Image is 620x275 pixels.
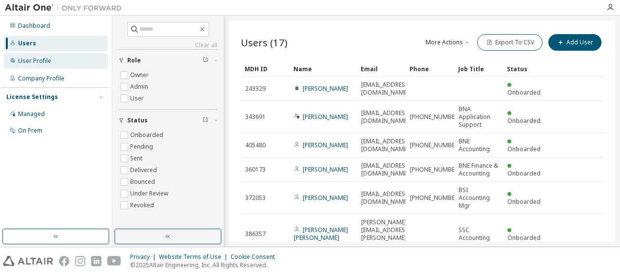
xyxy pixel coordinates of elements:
[130,81,150,93] label: Admin
[245,166,266,174] span: 360173
[18,22,50,30] div: Dashboard
[303,194,348,202] a: [PERSON_NAME]
[361,137,410,153] span: [EMAIL_ADDRESS][DOMAIN_NAME]
[361,162,410,177] span: [EMAIL_ADDRESS][DOMAIN_NAME]
[425,34,471,51] button: More Actions
[303,165,348,174] a: [PERSON_NAME]
[75,256,85,266] img: instagram.svg
[130,129,165,141] label: Onboarded
[127,57,141,64] span: Role
[507,234,541,242] span: Onboarded
[507,117,541,125] span: Onboarded
[410,166,460,174] span: [PHONE_NUMBER]
[245,230,266,238] span: 386357
[5,3,127,13] img: Altair One
[130,176,157,188] label: Bounced
[410,194,460,202] span: [PHONE_NUMBER]
[203,117,209,124] span: Clear filter
[361,61,402,77] div: Email
[245,141,266,149] span: 405480
[3,256,53,266] img: altair_logo.svg
[410,141,460,149] span: [PHONE_NUMBER]
[18,57,51,65] div: User Profile
[231,253,281,261] div: Cookie Consent
[303,113,348,121] a: [PERSON_NAME]
[477,34,542,51] button: Export To CSV
[507,61,548,77] div: Status
[459,137,499,153] span: BNE Accounting
[361,109,410,125] span: [EMAIL_ADDRESS][DOMAIN_NAME]
[18,127,42,135] div: On Prem
[293,61,353,77] div: Name
[130,153,144,164] label: Sent
[303,84,348,93] a: [PERSON_NAME]
[6,93,58,101] div: License Settings
[91,256,101,266] img: linkedin.svg
[409,61,450,77] div: Phone
[245,61,286,77] div: MDH ID
[118,50,217,71] button: Role
[118,41,217,49] a: Clear all
[507,88,541,97] span: Onboarded
[118,110,217,131] button: Status
[507,197,541,206] span: Onboarded
[130,141,155,153] label: Pending
[18,110,45,118] div: Managed
[130,69,151,81] label: Owner
[245,194,266,202] span: 372053
[459,105,499,129] span: BNA Application Support
[130,199,156,211] label: Revoked
[18,75,64,82] div: Company Profile
[303,141,348,149] a: [PERSON_NAME]
[130,164,159,176] label: Delivered
[18,39,36,47] div: Users
[130,253,159,261] div: Privacy
[548,34,601,51] button: Add User
[410,113,460,121] span: [PHONE_NUMBER]
[459,226,499,242] span: SSC Accounting
[59,256,69,266] img: facebook.svg
[361,81,410,97] span: [EMAIL_ADDRESS][DOMAIN_NAME]
[127,117,148,124] span: Status
[130,93,146,104] label: User
[159,253,231,261] div: Website Terms of Use
[245,113,266,121] span: 343691
[507,169,541,177] span: Onboarded
[459,162,499,177] span: BNE Finance & Accounting
[294,226,348,242] a: [PERSON_NAME] [PERSON_NAME]
[459,186,499,210] span: BSI Accounting Mgr
[130,188,170,199] label: Under Review
[241,36,288,49] span: Users (17)
[107,256,121,266] img: youtube.svg
[361,190,410,206] span: [EMAIL_ADDRESS][DOMAIN_NAME]
[458,61,499,77] div: Job Title
[245,85,266,93] span: 243329
[130,261,281,269] p: © 2025 Altair Engineering, Inc. All Rights Reserved.
[507,145,541,153] span: Onboarded
[361,218,410,250] span: [PERSON_NAME][EMAIL_ADDRESS][PERSON_NAME][DOMAIN_NAME]
[203,57,209,64] span: Clear filter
